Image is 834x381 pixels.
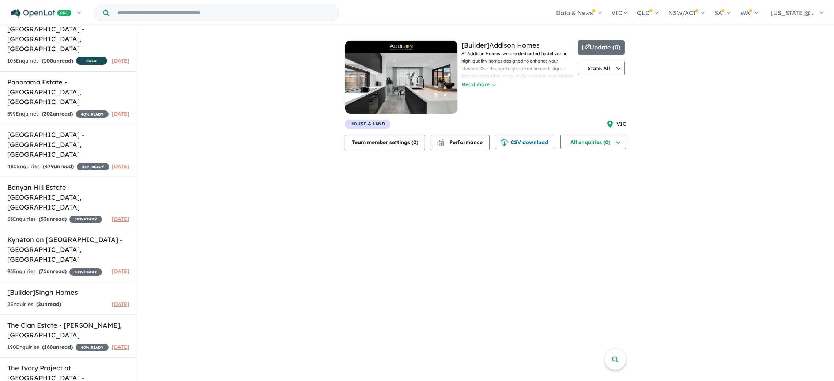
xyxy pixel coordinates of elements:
[7,320,129,340] h5: The Clan Estate - [PERSON_NAME] , [GEOGRAPHIC_DATA]
[42,344,73,350] strong: ( unread)
[438,139,483,146] span: Performance
[7,300,61,309] div: 2 Enquir ies
[36,301,61,308] strong: ( unread)
[69,268,102,276] span: 45 % READY
[44,110,53,117] span: 202
[345,40,458,120] a: Addison HomesAddison Homes
[387,42,415,52] img: Addison Homes
[413,139,416,146] span: 0
[437,139,444,143] img: line-chart.svg
[45,163,54,170] span: 479
[111,5,337,21] input: Try estate name, suburb, builder or developer
[771,9,815,16] span: [US_STATE]@...
[76,57,107,65] span: SOLD
[76,344,109,351] span: 40 % READY
[7,215,102,224] div: 53 Enquir ies
[7,57,107,66] div: 103 Enquir ies
[7,77,129,107] h5: Panorama Estate - [GEOGRAPHIC_DATA] , [GEOGRAPHIC_DATA]
[39,268,67,275] strong: ( unread)
[76,110,109,118] span: 40 % READY
[112,110,129,117] span: [DATE]
[11,9,72,18] img: Openlot PRO Logo White
[38,301,41,308] span: 2
[578,61,625,75] button: State: All
[43,163,74,170] strong: ( unread)
[42,57,73,64] strong: ( unread)
[345,120,390,129] span: House & Land
[112,163,129,170] span: [DATE]
[461,80,496,89] button: Read more
[69,216,102,223] span: 30 % READY
[112,268,129,275] span: [DATE]
[7,182,129,212] h5: Banyan Hill Estate - [GEOGRAPHIC_DATA] , [GEOGRAPHIC_DATA]
[495,135,554,149] button: CSV download
[44,57,53,64] span: 100
[345,135,425,150] button: Team member settings (0)
[461,50,574,162] p: At Addison Homes, we are dedicated to delivering high-quality homes designed to enhance your life...
[560,135,626,149] button: All enquiries (0)
[39,216,67,222] strong: ( unread)
[578,40,625,55] button: Update (0)
[501,139,508,146] img: download icon
[112,216,129,222] span: [DATE]
[77,163,109,170] span: 45 % READY
[7,235,129,264] h5: Kyneton on [GEOGRAPHIC_DATA] - [GEOGRAPHIC_DATA] , [GEOGRAPHIC_DATA]
[112,344,129,350] span: [DATE]
[461,41,540,49] a: [Builder]Addison Homes
[7,267,102,276] div: 93 Enquir ies
[112,301,129,308] span: [DATE]
[7,110,109,118] div: 399 Enquir ies
[431,135,490,150] button: Performance
[42,110,73,117] strong: ( unread)
[7,24,129,54] h5: [GEOGRAPHIC_DATA] - [GEOGRAPHIC_DATA] , [GEOGRAPHIC_DATA]
[616,120,626,129] span: VIC
[7,343,109,352] div: 190 Enquir ies
[41,216,46,222] span: 53
[44,344,53,350] span: 168
[41,268,46,275] span: 71
[112,57,129,64] span: [DATE]
[7,162,109,171] div: 480 Enquir ies
[437,141,444,146] img: bar-chart.svg
[7,287,129,297] h5: [Builder] Singh Homes
[7,130,129,159] h5: [GEOGRAPHIC_DATA] - [GEOGRAPHIC_DATA] , [GEOGRAPHIC_DATA]
[345,53,457,114] img: Addison Homes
